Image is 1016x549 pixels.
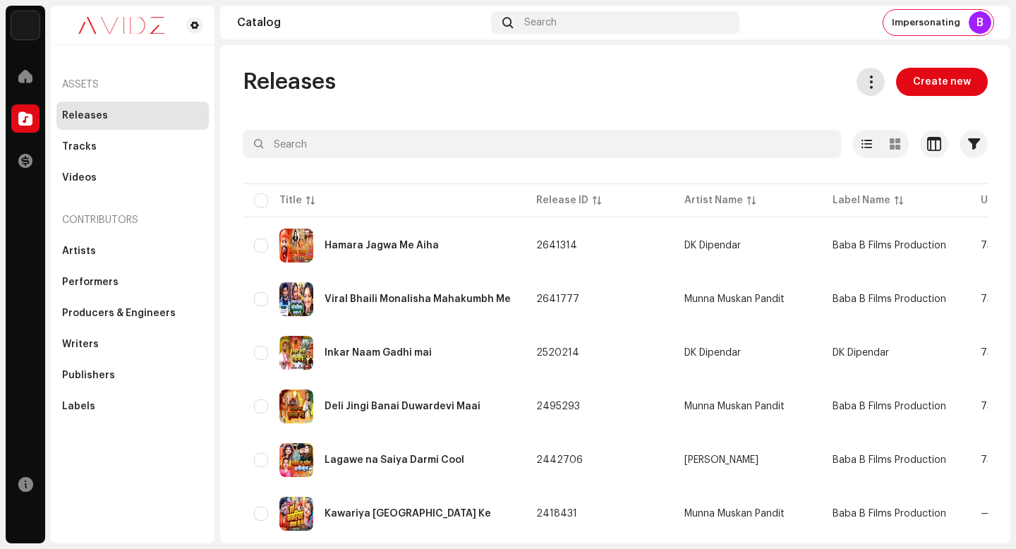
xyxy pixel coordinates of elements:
[56,330,209,358] re-m-nav-item: Writers
[524,17,557,28] span: Search
[325,294,511,304] div: Viral Bhaili Monalisha Mahakumbh Me
[62,277,119,288] div: Performers
[325,402,480,411] div: Deli Jingi Banai Duwardevi Maai
[62,246,96,257] div: Artists
[62,339,99,350] div: Writers
[833,241,946,251] span: Baba B Films Production
[325,348,432,358] div: Inkar Naam Gadhi mai
[833,294,946,304] span: Baba B Films Production
[62,401,95,412] div: Labels
[56,68,209,102] re-a-nav-header: Assets
[279,390,313,423] img: f1275641-a476-47a0-ad94-da82ce923917
[279,497,313,531] img: 84d7c880-a74f-4a97-9708-b8ee46294937
[833,402,946,411] span: Baba B Films Production
[833,193,890,207] div: Label Name
[536,294,579,304] span: 2641777
[684,348,741,358] div: DK Dipendar
[62,17,181,34] img: 0c631eef-60b6-411a-a233-6856366a70de
[536,509,577,519] span: 2418431
[981,509,990,519] span: —
[536,193,588,207] div: Release ID
[325,509,491,519] div: Kawariya Nepal Ke
[56,268,209,296] re-m-nav-item: Performers
[536,455,583,465] span: 2442706
[684,348,810,358] span: DK Dipendar
[896,68,988,96] button: Create new
[833,348,889,358] span: DK Dipendar
[892,17,960,28] span: Impersonating
[684,402,785,411] div: Munna Muskan Pandit
[62,172,97,183] div: Videos
[833,509,946,519] span: Baba B Films Production
[684,402,810,411] span: Munna Muskan Pandit
[56,203,209,237] re-a-nav-header: Contributors
[684,241,810,251] span: DK Dipendar
[684,455,810,465] span: Kiran Khatun
[56,237,209,265] re-m-nav-item: Artists
[536,348,579,358] span: 2520214
[684,241,741,251] div: DK Dipendar
[62,370,115,381] div: Publishers
[325,455,464,465] div: Lagawe na Saiya Darmi Cool
[279,229,313,263] img: 558bbb20-5cd2-485c-8d70-3ceae4e00005
[536,402,580,411] span: 2495293
[62,308,176,319] div: Producers & Engineers
[56,133,209,161] re-m-nav-item: Tracks
[243,130,841,158] input: Search
[56,102,209,130] re-m-nav-item: Releases
[684,193,743,207] div: Artist Name
[684,455,758,465] div: [PERSON_NAME]
[913,68,971,96] span: Create new
[279,193,302,207] div: Title
[684,294,810,304] span: Munna Muskan Pandit
[56,361,209,390] re-m-nav-item: Publishers
[279,282,313,316] img: a48ec319-0ecb-42bb-a7d0-0d2806b9b410
[62,110,108,121] div: Releases
[237,17,485,28] div: Catalog
[684,509,785,519] div: Munna Muskan Pandit
[243,68,336,96] span: Releases
[56,392,209,421] re-m-nav-item: Labels
[536,241,577,251] span: 2641314
[279,443,313,477] img: 341a28bb-744b-4711-98fb-9a464dac12f2
[833,455,946,465] span: Baba B Films Production
[279,336,313,370] img: 502a4077-ca41-4443-af44-9f2e0b197151
[684,294,785,304] div: Munna Muskan Pandit
[62,141,97,152] div: Tracks
[325,241,439,251] div: Hamara Jagwa Me Aiha
[11,11,40,40] img: 10d72f0b-d06a-424f-aeaa-9c9f537e57b6
[56,164,209,192] re-m-nav-item: Videos
[969,11,991,34] div: B
[684,509,810,519] span: Munna Muskan Pandit
[56,299,209,327] re-m-nav-item: Producers & Engineers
